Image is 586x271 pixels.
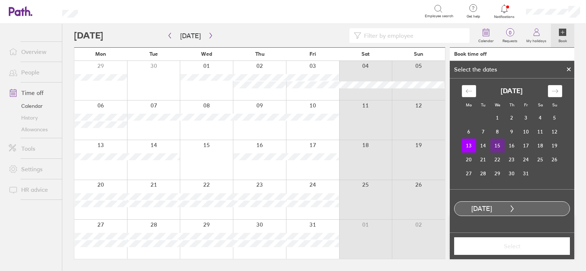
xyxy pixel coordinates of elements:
td: Choose Saturday, October 18, 2025 as your check-out date. It’s available. [533,139,548,153]
td: Choose Thursday, October 2, 2025 as your check-out date. It’s available. [505,111,519,125]
a: Settings [3,162,62,176]
a: 0Requests [498,24,522,47]
small: Tu [481,102,485,107]
div: Move forward to switch to the next month. [548,85,562,97]
button: [DATE] [174,30,207,42]
td: Choose Thursday, October 16, 2025 as your check-out date. It’s available. [505,139,519,153]
td: Choose Wednesday, October 8, 2025 as your check-out date. It’s available. [490,125,505,139]
a: Calendar [474,24,498,47]
td: Choose Monday, October 6, 2025 as your check-out date. It’s available. [462,125,476,139]
td: Choose Wednesday, October 15, 2025 as your check-out date. It’s available. [490,139,505,153]
td: Choose Tuesday, October 21, 2025 as your check-out date. It’s available. [476,153,490,166]
a: Notifications [493,4,516,19]
td: Choose Friday, October 17, 2025 as your check-out date. It’s available. [519,139,533,153]
small: We [495,102,500,107]
td: Choose Sunday, October 5, 2025 as your check-out date. It’s available. [548,111,562,125]
td: Choose Saturday, October 25, 2025 as your check-out date. It’s available. [533,153,548,166]
a: Overview [3,44,62,59]
td: Choose Monday, October 20, 2025 as your check-out date. It’s available. [462,153,476,166]
span: Sun [414,51,423,57]
small: Mo [466,102,472,107]
small: Fr [524,102,528,107]
div: Book time off [454,51,487,57]
div: [DATE] [455,205,509,213]
small: Su [552,102,557,107]
a: Tools [3,141,62,156]
td: Choose Sunday, October 12, 2025 as your check-out date. It’s available. [548,125,562,139]
span: Tue [149,51,158,57]
td: Choose Thursday, October 9, 2025 as your check-out date. It’s available. [505,125,519,139]
span: Wed [201,51,212,57]
td: Choose Sunday, October 26, 2025 as your check-out date. It’s available. [548,153,562,166]
td: Choose Monday, October 27, 2025 as your check-out date. It’s available. [462,166,476,180]
td: Choose Wednesday, October 29, 2025 as your check-out date. It’s available. [490,166,505,180]
td: Choose Tuesday, October 14, 2025 as your check-out date. It’s available. [476,139,490,153]
span: Thu [255,51,264,57]
a: Allowances [3,124,62,135]
td: Choose Tuesday, October 28, 2025 as your check-out date. It’s available. [476,166,490,180]
button: Select [454,237,570,255]
div: Select the dates [450,66,501,73]
td: Choose Friday, October 10, 2025 as your check-out date. It’s available. [519,125,533,139]
small: Sa [538,102,543,107]
span: Notifications [493,15,516,19]
span: 0 [498,30,522,36]
span: Fri [309,51,316,57]
strong: [DATE] [501,87,523,95]
a: Calendar [3,100,62,112]
a: People [3,65,62,80]
td: Choose Friday, October 31, 2025 as your check-out date. It’s available. [519,166,533,180]
small: Th [509,102,514,107]
span: Get help [461,14,485,19]
td: Choose Wednesday, October 22, 2025 as your check-out date. It’s available. [490,153,505,166]
td: Choose Thursday, October 30, 2025 as your check-out date. It’s available. [505,166,519,180]
span: Employee search [425,14,453,18]
label: Requests [498,37,522,43]
a: Book [551,24,574,47]
label: My holidays [522,37,551,43]
td: Choose Saturday, October 4, 2025 as your check-out date. It’s available. [533,111,548,125]
td: Selected as start date. Monday, October 13, 2025 [462,139,476,153]
label: Book [554,37,571,43]
a: My holidays [522,24,551,47]
a: History [3,112,62,124]
label: Calendar [474,37,498,43]
td: Choose Wednesday, October 1, 2025 as your check-out date. It’s available. [490,111,505,125]
input: Filter by employee [361,29,465,43]
a: Time off [3,85,62,100]
span: Select [459,243,565,249]
td: Choose Friday, October 24, 2025 as your check-out date. It’s available. [519,153,533,166]
div: Calendar [454,78,570,189]
td: Choose Sunday, October 19, 2025 as your check-out date. It’s available. [548,139,562,153]
td: Choose Tuesday, October 7, 2025 as your check-out date. It’s available. [476,125,490,139]
a: HR advice [3,182,62,197]
div: Move backward to switch to the previous month. [462,85,476,97]
td: Choose Thursday, October 23, 2025 as your check-out date. It’s available. [505,153,519,166]
td: Choose Saturday, October 11, 2025 as your check-out date. It’s available. [533,125,548,139]
span: Mon [95,51,106,57]
td: Choose Friday, October 3, 2025 as your check-out date. It’s available. [519,111,533,125]
span: Sat [361,51,370,57]
div: Search [98,8,116,14]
